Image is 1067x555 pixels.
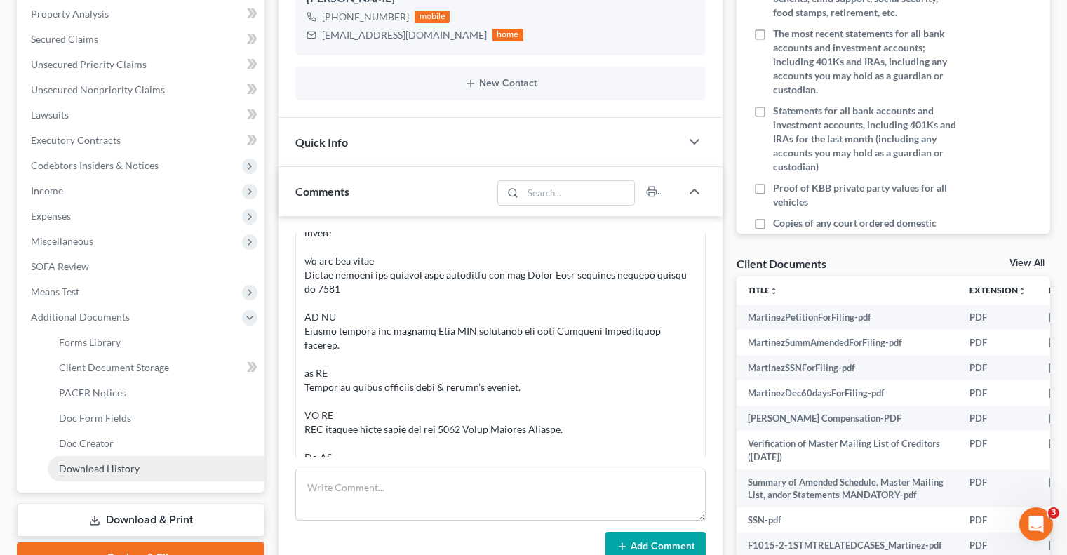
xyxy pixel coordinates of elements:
span: Doc Creator [59,437,114,449]
span: PACER Notices [59,387,126,399]
span: Additional Documents [31,311,130,323]
a: Doc Creator [48,431,264,456]
td: PDF [958,355,1038,380]
span: Income [31,185,63,196]
a: Client Document Storage [48,355,264,380]
a: Download History [48,456,264,481]
span: Lawsuits [31,109,69,121]
td: PDF [958,507,1038,533]
span: Expenses [31,210,71,222]
a: View All [1009,258,1045,268]
div: [PHONE_NUMBER] [322,10,409,24]
td: MartinezSSNForFiling-pdf [737,355,958,380]
span: Property Analysis [31,8,109,20]
td: [PERSON_NAME] Compensation-PDF [737,406,958,431]
td: Verification of Master Mailing List of Creditors ([DATE]) [737,431,958,469]
span: Executory Contracts [31,134,121,146]
a: PACER Notices [48,380,264,406]
td: PDF [958,330,1038,355]
a: Lawsuits [20,102,264,128]
span: Statements for all bank accounts and investment accounts, including 401Ks and IRAs for the last m... [773,104,960,174]
span: Codebtors Insiders & Notices [31,159,159,171]
span: Copies of any court ordered domestic support & divorce property settlement agreements [773,216,960,258]
button: New Contact [307,78,694,89]
td: PDF [958,305,1038,330]
a: SOFA Review [20,254,264,279]
input: Search... [523,181,635,205]
span: Client Document Storage [59,361,169,373]
td: Summary of Amended Schedule, Master Mailing List, andor Statements MANDATORY-pdf [737,469,958,508]
td: PDF [958,431,1038,469]
td: MartinezPetitionForFiling-pdf [737,305,958,330]
a: Doc Form Fields [48,406,264,431]
span: Means Test [31,286,79,297]
a: Forms Library [48,330,264,355]
span: Unsecured Nonpriority Claims [31,83,165,95]
div: home [492,29,523,41]
i: unfold_more [770,287,778,295]
span: Unsecured Priority Claims [31,58,147,70]
span: SOFA Review [31,260,89,272]
td: PDF [958,380,1038,406]
iframe: Intercom live chat [1019,507,1053,541]
a: Download & Print [17,504,264,537]
div: Client Documents [737,256,826,271]
a: Property Analysis [20,1,264,27]
span: Comments [295,185,349,198]
td: PDF [958,406,1038,431]
span: Secured Claims [31,33,98,45]
td: SSN-pdf [737,507,958,533]
span: 3 [1048,507,1059,519]
i: unfold_more [1018,287,1026,295]
td: PDF [958,469,1038,508]
span: Download History [59,462,140,474]
a: Unsecured Priority Claims [20,52,264,77]
td: MartinezSummAmendedForFiling-pdf [737,330,958,355]
span: Miscellaneous [31,235,93,247]
span: The most recent statements for all bank accounts and investment accounts; including 401Ks and IRA... [773,27,960,97]
span: Forms Library [59,336,121,348]
a: Titleunfold_more [748,285,778,295]
span: Proof of KBB private party values for all vehicles [773,181,960,209]
div: mobile [415,11,450,23]
a: Extensionunfold_more [969,285,1026,295]
a: Executory Contracts [20,128,264,153]
span: Quick Info [295,135,348,149]
a: Secured Claims [20,27,264,52]
a: Unsecured Nonpriority Claims [20,77,264,102]
td: MartinezDec60daysForFiling-pdf [737,380,958,406]
div: [EMAIL_ADDRESS][DOMAIN_NAME] [322,28,487,42]
span: Doc Form Fields [59,412,131,424]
